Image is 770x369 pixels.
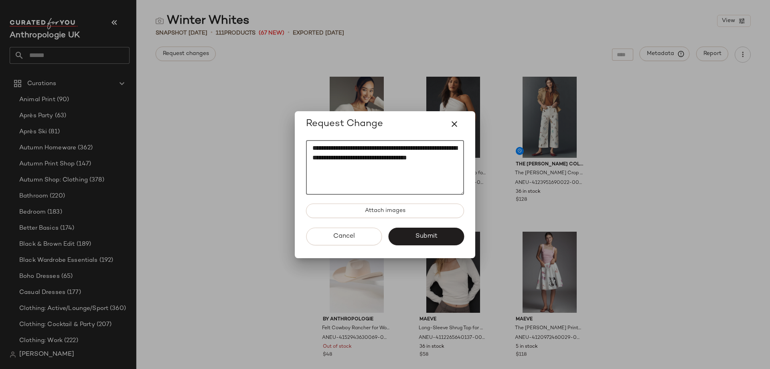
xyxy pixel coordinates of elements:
span: Cancel [333,232,355,240]
button: Cancel [306,228,382,245]
span: Request Change [306,118,383,130]
span: Attach images [365,208,405,214]
span: Submit [415,232,437,240]
button: Submit [388,228,464,245]
button: Attach images [306,204,464,218]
